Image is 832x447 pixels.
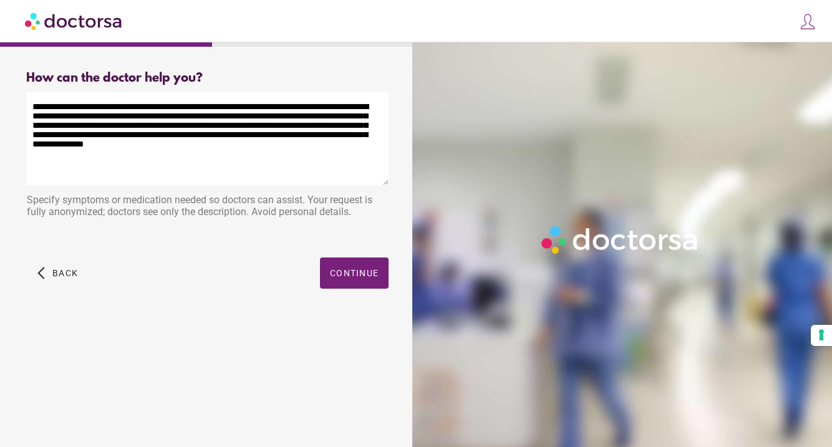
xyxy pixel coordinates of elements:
span: Back [52,268,78,278]
button: Your consent preferences for tracking technologies [811,325,832,346]
div: How can the doctor help you? [26,71,389,85]
img: Doctorsa.com [25,7,123,35]
button: arrow_back_ios Back [32,257,83,289]
img: icons8-customer-100.png [799,13,816,31]
span: Continue [330,268,379,278]
div: Specify symptoms or medication needed so doctors can assist. Your request is fully anonymized; do... [26,188,389,227]
button: Continue [320,257,389,289]
img: Logo-Doctorsa-trans-White-partial-flat.png [537,221,704,258]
